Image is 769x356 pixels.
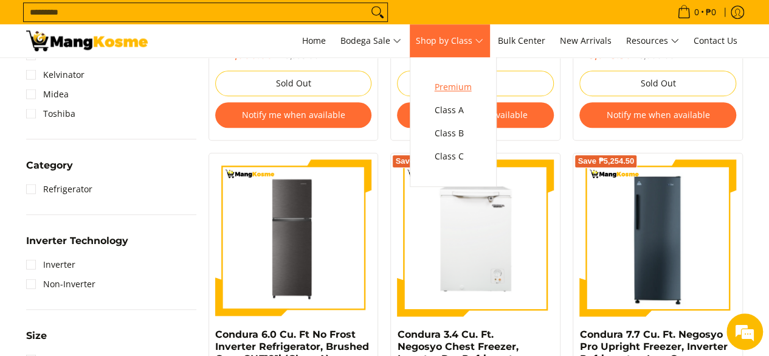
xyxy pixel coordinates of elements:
[26,161,73,170] span: Category
[492,24,551,57] a: Bulk Center
[215,102,372,128] button: Notify me when available
[160,24,743,57] nav: Main Menu
[302,35,326,46] span: Home
[631,51,674,60] del: ₱6,000.00
[435,80,472,95] span: Premium
[579,71,736,96] button: Sold Out
[498,35,545,46] span: Bulk Center
[435,103,472,118] span: Class A
[395,158,441,165] span: Save ₱6,430
[26,255,75,274] a: Inverter
[6,231,232,274] textarea: Type your message and hit 'Enter'
[429,99,478,122] a: Class A
[688,24,743,57] a: Contact Us
[692,8,701,16] span: 0
[26,331,47,341] span: Size
[340,33,401,49] span: Bodega Sale
[674,5,720,19] span: •
[26,180,92,199] a: Refrigerator
[410,24,489,57] a: Shop by Class
[704,8,718,16] span: ₱0
[694,35,737,46] span: Contact Us
[26,65,84,85] a: Kelvinator
[560,35,612,46] span: New Arrivals
[429,122,478,145] a: Class B
[26,104,75,124] a: Toshiba
[416,33,483,49] span: Shop by Class
[199,6,229,35] div: Minimize live chat window
[429,145,478,168] a: Class C
[435,149,472,164] span: Class C
[579,102,736,128] button: Notify me when available
[368,3,387,21] button: Search
[578,158,634,165] span: Save ₱5,254.50
[26,236,128,246] span: Inverter Technology
[63,68,204,84] div: Chat with us now
[26,30,148,51] img: Bodega Sale Refrigerator l Mang Kosme: Home Appliances Warehouse Sale | Page 3
[397,159,554,316] img: Condura 3.4 Cu. Ft. Negosyo Chest Freezer, Inverter Pro Refrigerator, White, CCF96Ri (Class A)
[429,75,478,99] a: Premium
[397,102,554,128] button: Notify me when available
[215,71,372,96] button: Sold Out
[26,85,69,104] a: Midea
[26,161,73,180] summary: Open
[26,274,95,294] a: Non-Inverter
[334,24,407,57] a: Bodega Sale
[215,159,372,316] img: Condura 6.0 Cu. Ft No Frost Inverter Refrigerator, Brushed Gray, CNF181i (Class A)
[26,236,128,255] summary: Open
[626,33,679,49] span: Resources
[71,103,168,226] span: We're online!
[435,126,472,141] span: Class B
[397,71,554,96] button: Sold Out
[554,24,618,57] a: New Arrivals
[581,159,734,316] img: Condura 7.7 Cu. Ft. Negosyo Pro Upright Freezer, Inverter Refrigerator, Iron Gray, CUF800MNi-a (C...
[620,24,685,57] a: Resources
[296,24,332,57] a: Home
[273,51,319,60] del: ₱29,995.00
[26,331,47,350] summary: Open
